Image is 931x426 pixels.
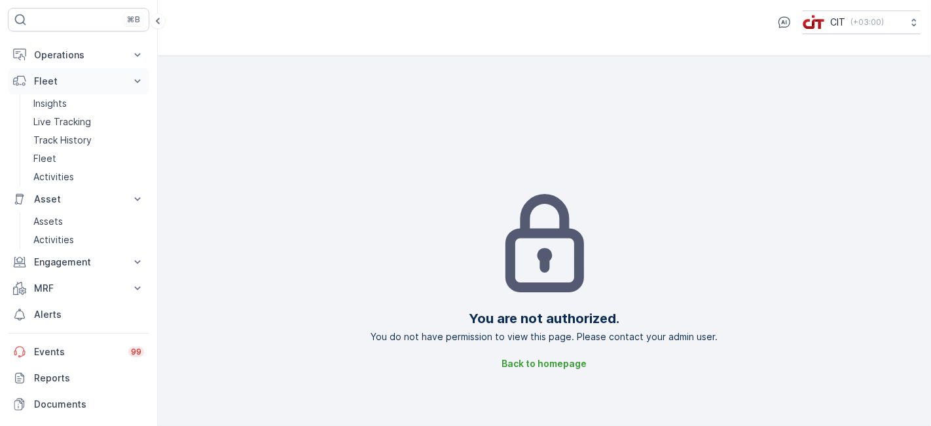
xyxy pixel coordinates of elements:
[850,17,884,28] p: ( +03:00 )
[33,134,92,147] p: Track History
[33,233,74,246] p: Activities
[28,131,149,149] a: Track History
[8,249,149,275] button: Engagement
[34,256,123,269] p: Engagement
[28,113,149,131] a: Live Tracking
[28,149,149,168] a: Fleet
[28,212,149,231] a: Assets
[34,282,123,295] p: MRF
[130,346,141,357] p: 99
[8,42,149,68] button: Operations
[33,170,74,184] p: Activities
[803,15,825,29] img: cit-logo_pOk6rL0.png
[8,301,149,328] a: Alerts
[8,391,149,417] a: Documents
[8,68,149,94] button: Fleet
[34,193,123,206] p: Asset
[34,48,123,62] p: Operations
[469,309,620,328] h2: You are not authorized.
[502,357,587,370] p: Back to homepage
[28,231,149,249] a: Activities
[830,16,845,29] p: CIT
[8,275,149,301] button: MRF
[8,186,149,212] button: Asset
[33,152,56,165] p: Fleet
[8,339,149,365] a: Events99
[803,10,921,34] button: CIT(+03:00)
[34,345,120,358] p: Events
[33,215,63,228] p: Assets
[371,330,718,343] p: You do not have permission to view this page. Please contact your admin user.
[34,372,144,385] p: Reports
[34,75,123,88] p: Fleet
[33,115,91,128] p: Live Tracking
[34,308,144,321] p: Alerts
[127,14,140,25] p: ⌘B
[28,94,149,113] a: Insights
[8,365,149,391] a: Reports
[34,398,144,411] p: Documents
[494,353,595,374] button: Back to homepage
[33,97,67,110] p: Insights
[28,168,149,186] a: Activities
